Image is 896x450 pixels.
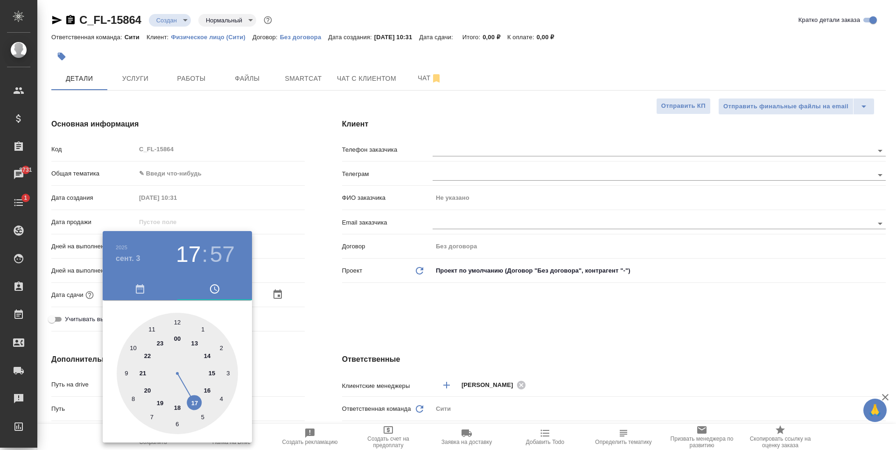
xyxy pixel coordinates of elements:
button: 57 [210,241,235,267]
button: 17 [176,241,201,267]
h3: : [202,241,208,267]
button: 2025 [116,245,127,250]
button: сент. 3 [116,253,140,264]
